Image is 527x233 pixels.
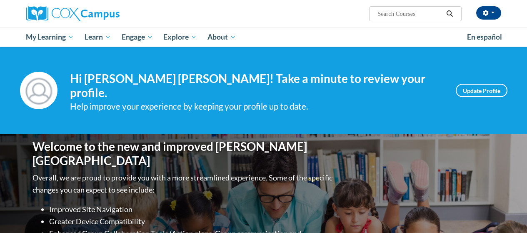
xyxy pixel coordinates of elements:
img: Cox Campus [26,6,120,21]
h1: Welcome to the new and improved [PERSON_NAME][GEOGRAPHIC_DATA] [32,140,335,168]
span: Learn [85,32,111,42]
input: Search Courses [377,9,443,19]
h4: Hi [PERSON_NAME] [PERSON_NAME]! Take a minute to review your profile. [70,72,443,100]
button: Account Settings [476,6,501,20]
a: Cox Campus [26,6,176,21]
li: Greater Device Compatibility [49,215,335,228]
span: My Learning [26,32,74,42]
p: Overall, we are proud to provide you with a more streamlined experience. Some of the specific cha... [32,172,335,196]
iframe: Button to launch messaging window [494,200,520,226]
span: Engage [122,32,153,42]
span: En español [467,33,502,41]
a: Update Profile [456,84,507,97]
img: Profile Image [20,72,57,109]
span: Explore [163,32,197,42]
a: Explore [158,28,202,47]
div: Help improve your experience by keeping your profile up to date. [70,100,443,113]
a: About [202,28,241,47]
button: Search [443,9,456,19]
a: En español [462,28,507,46]
span: About [207,32,236,42]
li: Improved Site Navigation [49,203,335,215]
a: My Learning [21,28,80,47]
a: Engage [116,28,158,47]
a: Learn [79,28,116,47]
div: Main menu [20,28,507,47]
